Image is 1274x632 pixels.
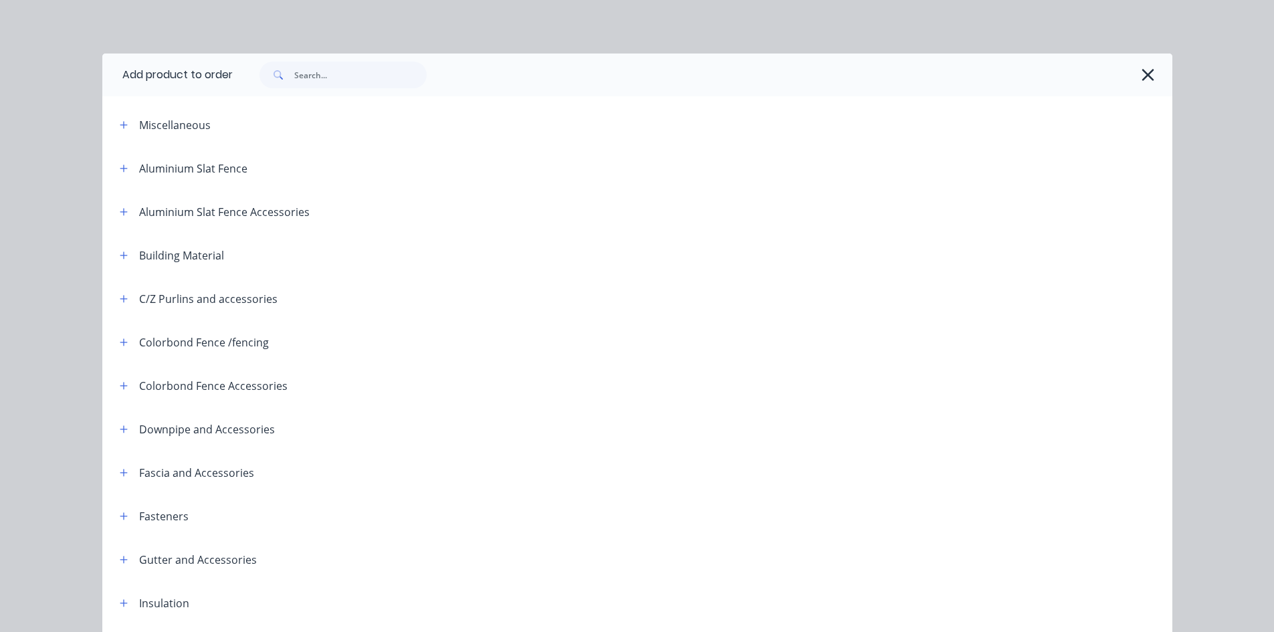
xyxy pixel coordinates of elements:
div: Downpipe and Accessories [139,421,275,437]
div: Add product to order [102,54,233,96]
div: C/Z Purlins and accessories [139,291,278,307]
div: Miscellaneous [139,117,211,133]
div: Fascia and Accessories [139,465,254,481]
div: Building Material [139,247,224,264]
div: Aluminium Slat Fence Accessories [139,204,310,220]
div: Colorbond Fence /fencing [139,334,269,350]
div: Colorbond Fence Accessories [139,378,288,394]
div: Insulation [139,595,189,611]
div: Fasteners [139,508,189,524]
div: Gutter and Accessories [139,552,257,568]
input: Search... [294,62,427,88]
div: Aluminium Slat Fence [139,161,247,177]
